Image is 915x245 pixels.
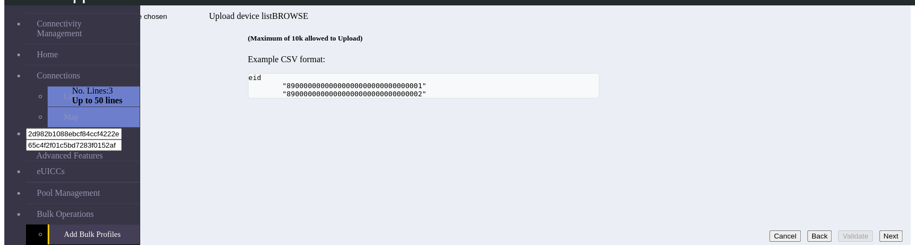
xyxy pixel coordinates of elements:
p: Example CSV format: [248,55,600,64]
pre: eid "89000000000000000000000000000001" "89000000000000000000000000000002" [248,73,600,98]
button: Validate [838,230,872,242]
a: List [48,87,140,107]
a: eUICCs [26,161,140,182]
a: Connections [26,65,140,86]
a: Home [26,44,140,65]
button: Back [807,230,832,242]
span: Connections [37,71,80,81]
div: No. Lines: [72,86,775,96]
a: Connectivity Management [26,14,140,44]
span: Advanced Features [36,151,103,161]
label: Upload device list [209,11,308,21]
a: Add Bulk Profiles [48,224,140,244]
div: Up to 50 lines [72,96,775,105]
button: Next [879,230,903,242]
span: 3 [109,86,113,95]
span: List [64,92,76,101]
span: Bulk Operations [37,209,94,219]
a: Pool Management [26,183,140,203]
button: Cancel [769,230,801,242]
a: Map [48,107,140,127]
span: Map [64,112,78,122]
span: (Maximum of 10k allowed to Upload) [248,34,363,42]
a: Bulk Operations [26,204,140,224]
